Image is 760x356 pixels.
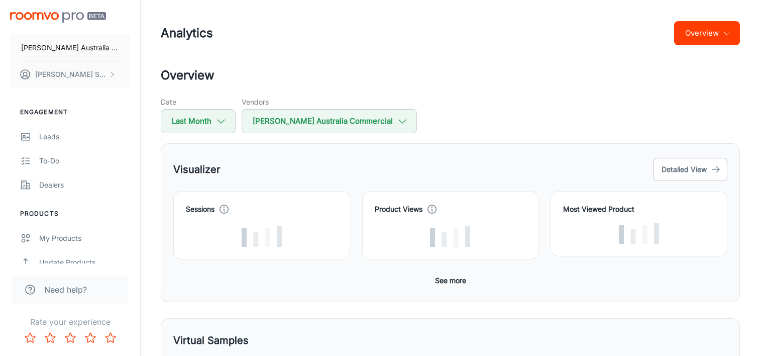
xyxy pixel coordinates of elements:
[80,328,100,348] button: Rate 4 star
[10,61,130,87] button: [PERSON_NAME] Slight
[39,233,130,244] div: My Products
[39,180,130,191] div: Dealers
[21,42,119,53] p: [PERSON_NAME] Australia Commercial
[563,204,715,215] h4: Most Viewed Product
[430,226,470,247] img: Loading
[20,328,40,348] button: Rate 1 star
[39,257,130,268] div: Update Products
[39,155,130,166] div: To-do
[10,12,106,23] img: Roomvo PRO Beta
[242,97,417,107] h5: Vendors
[242,109,417,133] button: [PERSON_NAME] Australia Commercial
[40,328,60,348] button: Rate 2 star
[10,35,130,61] button: [PERSON_NAME] Australia Commercial
[186,204,214,215] h4: Sessions
[39,131,130,142] div: Leads
[161,97,236,107] h5: Date
[242,226,282,247] img: Loading
[431,272,470,290] button: See more
[173,333,249,348] h5: Virtual Samples
[100,328,121,348] button: Rate 5 star
[35,69,106,80] p: [PERSON_NAME] Slight
[8,316,132,328] p: Rate your experience
[161,109,236,133] button: Last Month
[173,162,221,177] h5: Visualizer
[161,24,213,42] h1: Analytics
[619,223,659,244] img: Loading
[375,204,422,215] h4: Product Views
[44,284,87,296] span: Need help?
[60,328,80,348] button: Rate 3 star
[653,158,727,181] button: Detailed View
[161,66,740,84] h2: Overview
[674,21,740,45] button: Overview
